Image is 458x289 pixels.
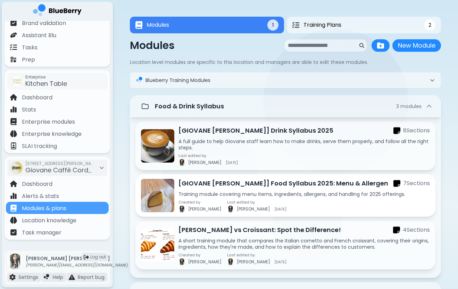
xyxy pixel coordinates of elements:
img: file icon [10,192,17,199]
span: Blueberry Training Modules [145,77,210,83]
span: Giovane Caffè Cordova [25,166,100,174]
span: [PERSON_NAME] [237,206,270,212]
a: [GIOVANE CORDOVA] Drink Syllabus 2025[GIOVANE [PERSON_NAME]] Drink Syllabus 2025sections icon8Sec... [135,122,435,170]
img: file icon [69,274,75,280]
a: Cornetto vs Croissant: Spot the Difference![PERSON_NAME] vs Croissant: Spot the Difference!sectio... [135,221,435,270]
p: [PERSON_NAME] [PERSON_NAME] [26,255,128,262]
img: training icon [136,77,143,84]
img: file icon [10,19,17,26]
p: Prep [22,56,35,64]
span: Training Plans [303,21,341,29]
span: Enterprise [25,74,67,80]
img: profile image [178,206,185,213]
span: [DATE] [274,207,286,211]
img: logout [84,255,89,260]
img: profile photo [7,254,23,269]
p: Modules & plans [22,204,66,213]
p: Enterprise knowledge [22,130,82,138]
img: profile image [227,258,234,265]
p: Dashboard [22,93,52,102]
img: file icon [10,94,17,101]
p: [PERSON_NAME][EMAIL_ADDRESS][DOMAIN_NAME] [26,262,128,268]
p: Alerts & stats [22,192,59,200]
span: [DATE] [274,260,286,264]
p: Last edited by [227,253,286,257]
span: Modules [147,21,169,29]
img: Modules [135,21,142,29]
button: training iconBlueberry Training Modules [130,73,441,88]
p: Created by [178,253,222,257]
p: Report bug [78,274,105,280]
img: Training Plans [292,22,299,28]
img: sections icon [393,127,400,135]
span: Log out [90,254,106,260]
span: [PERSON_NAME] [188,259,222,265]
img: file icon [9,274,16,280]
img: file icon [10,180,17,187]
p: Stats [22,106,36,114]
img: file icon [10,106,17,113]
p: A full guide to help Giovane staff learn how to make drinks, serve them properly, and follow all ... [178,138,430,151]
img: file icon [10,56,17,63]
img: file icon [10,142,17,149]
p: Enterprise modules [22,118,75,126]
p: 7 Section s [403,179,430,188]
span: [PERSON_NAME] [188,206,222,212]
p: Settings [18,274,38,280]
img: Cornetto vs Croissant: Spot the Difference! [141,229,174,262]
button: ModulesModules1 [130,17,284,33]
p: Training module covering menu items, ingredients, allergens, and handling for 2025 offerings. [178,191,430,197]
p: Assistant Blu [22,31,56,40]
p: 8 Section s [403,126,430,135]
img: file icon [44,274,50,280]
p: 4 Section s [403,226,430,234]
p: [GIOVANE [PERSON_NAME]] Drink Syllabus 2025 [178,126,333,135]
p: Location level modules are specific to this location and managers are able to edit these modules. [130,59,441,65]
span: [PERSON_NAME] [237,259,270,265]
img: company thumbnail [11,76,23,87]
p: A short training module that compares the Italian cornetto and French croissant, covering their o... [178,238,430,250]
p: Last edited by [227,200,286,204]
p: Created by [178,200,222,204]
img: [GIOVANE CORDOVA] Drink Syllabus 2025 [141,129,174,163]
img: search icon [359,43,364,48]
p: SLAI tracking [22,142,57,150]
img: profile image [178,159,185,166]
span: 1 [272,22,274,28]
img: file icon [10,32,17,39]
p: Brand validation [22,19,66,27]
img: profile image [227,206,234,213]
img: file icon [10,130,17,137]
p: Location knowledge [22,216,76,225]
img: sections icon [393,180,400,188]
p: Task manager [22,229,61,237]
img: folder plus icon [377,42,384,49]
img: file icon [10,229,17,236]
span: [DATE] [226,160,238,165]
p: Tasks [22,43,38,52]
p: Food & Drink Syllabus [155,101,224,111]
p: [PERSON_NAME] vs Croissant: Spot the Difference! [178,225,341,235]
p: Dashboard [22,180,52,188]
img: profile image [178,258,185,265]
img: file icon [10,217,17,224]
span: [PERSON_NAME] [188,160,222,165]
p: [GIOVANE [PERSON_NAME]] Food Syllabus 2025: Menu & Allergen [178,179,388,188]
img: file icon [10,205,17,212]
img: file icon [10,44,17,51]
img: company logo [33,4,82,18]
span: Kitchen Table [25,79,67,88]
a: [GIOVANE CORDOVA] Food Syllabus 2025: Menu & Allergen[GIOVANE [PERSON_NAME]] Food Syllabus 2025: ... [135,174,435,217]
img: [GIOVANE CORDOVA] Food Syllabus 2025: Menu & Allergen [141,179,174,212]
button: Training PlansTraining Plans2 [287,17,441,33]
button: New Module [392,39,441,52]
img: company thumbnail [10,162,23,174]
span: module s [400,103,422,110]
p: Last edited by [178,154,238,158]
span: [STREET_ADDRESS][PERSON_NAME] [25,161,95,166]
span: 2 [428,22,431,28]
p: Modules [130,39,175,52]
